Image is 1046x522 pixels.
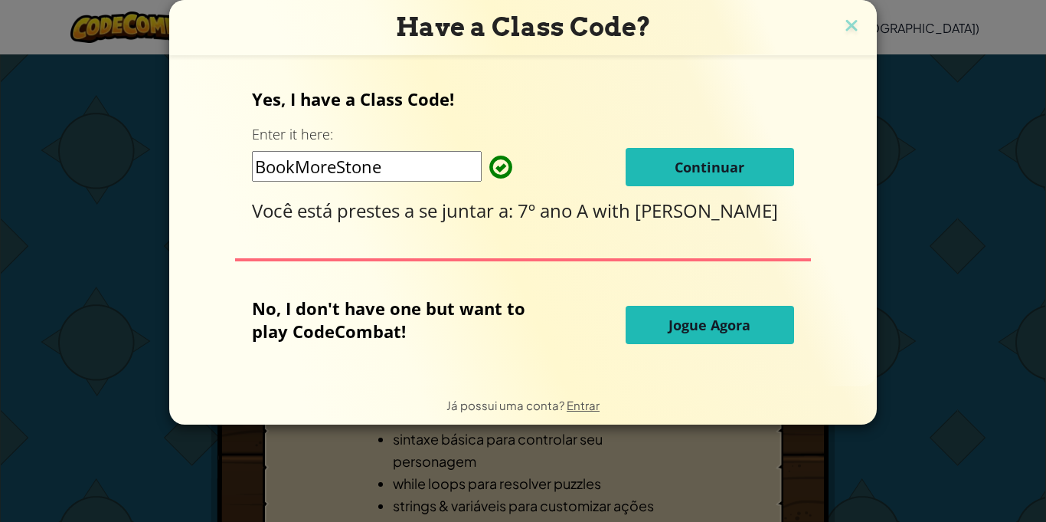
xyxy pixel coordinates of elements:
p: No, I don't have one but want to play CodeCombat! [252,297,548,343]
button: Continuar [626,148,794,186]
span: Você está prestes a se juntar a: [252,198,518,223]
a: Entrar [567,398,600,412]
label: Enter it here: [252,125,333,144]
button: Jogue Agora [626,306,794,344]
span: [PERSON_NAME] [635,198,778,223]
p: Yes, I have a Class Code! [252,87,793,110]
span: Continuar [675,158,744,176]
span: Have a Class Code? [396,11,651,42]
span: with [593,198,635,223]
span: 7º ano A [518,198,593,223]
span: Jogue Agora [668,316,750,334]
span: Já possui uma conta? [446,398,567,412]
img: close icon [842,15,861,38]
